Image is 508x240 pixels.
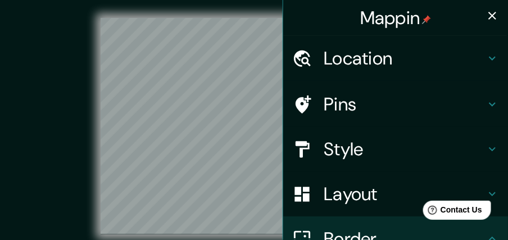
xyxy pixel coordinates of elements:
[324,183,486,205] h4: Layout
[408,196,496,228] iframe: Help widget launcher
[101,18,407,234] canvas: Map
[360,7,432,29] h4: Mappin
[283,127,508,172] div: Style
[324,47,486,70] h4: Location
[324,138,486,160] h4: Style
[283,36,508,81] div: Location
[283,172,508,216] div: Layout
[324,93,486,116] h4: Pins
[283,82,508,127] div: Pins
[422,15,431,24] img: pin-icon.png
